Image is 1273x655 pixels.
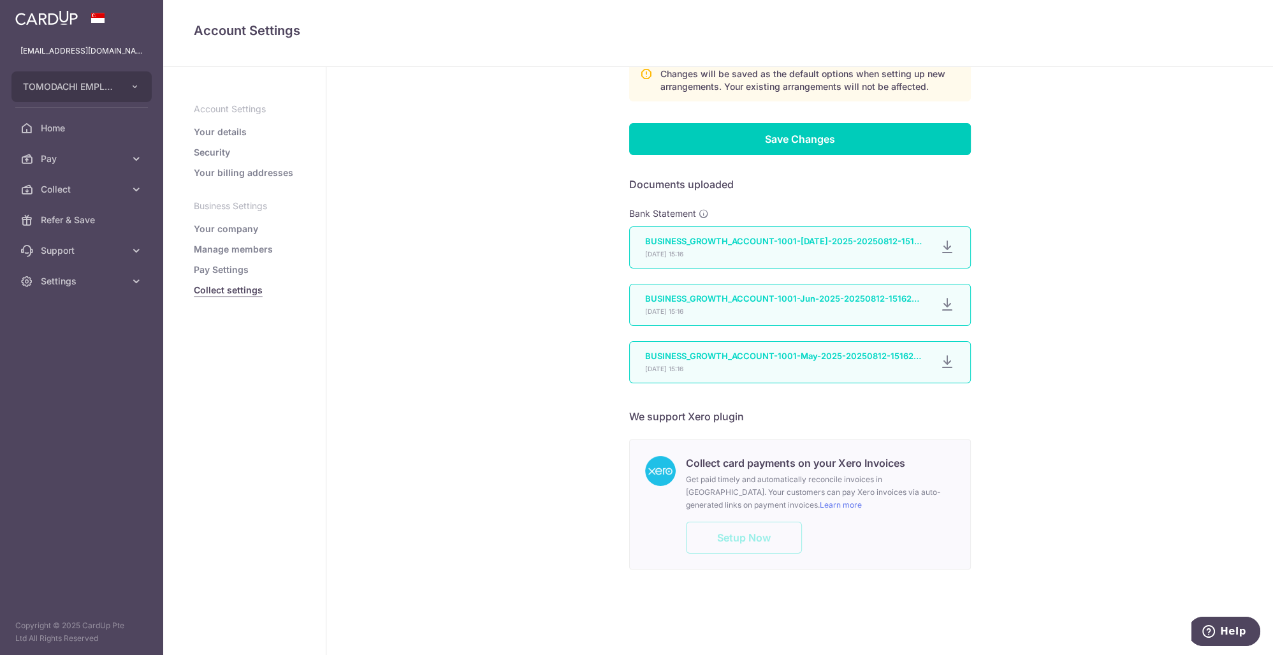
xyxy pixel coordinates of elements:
span: Settings [41,275,125,288]
span: Collect [41,183,125,196]
a: Pay Settings [194,263,249,276]
span: Help [29,9,55,20]
input: Save Changes [629,123,971,155]
a: Your company [194,223,258,235]
h6: Documents uploaded [629,177,971,192]
h6: Collect card payments on your Xero Invoices [686,455,955,471]
span: Pay [41,152,125,165]
p: Get paid timely and automatically reconcile invoices in [GEOGRAPHIC_DATA]. Your customers can pay... [686,473,955,511]
p: [DATE] 15:16 [645,306,924,316]
p: BUSINESS_GROWTH_ACCOUNT-1001-Jun-2025-20250812-151624.pdf [645,293,924,304]
span: TOMODACHI EMPLOYMENT PTE. LTD. [23,80,117,93]
a: Security [194,146,230,159]
p: BUSINESS_GROWTH_ACCOUNT-1001-May-2025-20250812-151628.pdf [645,351,924,361]
span: Support [41,244,125,257]
a: Your billing addresses [194,166,293,179]
p: [DATE] 15:16 [645,364,924,374]
a: Collect settings [194,284,263,297]
p: Business Settings [194,200,295,212]
p: [DATE] 15:16 [645,249,924,259]
p: Account Settings [194,103,295,115]
h6: We support Xero plugin [629,409,971,424]
img: integration-661d8d6d60f2606d3e66e536ab2707d378286c430ce7f8c872810fade3394e47.png [645,455,676,487]
iframe: Opens a widget where you can find more information [1191,617,1260,649]
span: Refer & Save [41,214,125,226]
p: Changes will be saved as the default options when setting up new arrangements. Your existing arra... [660,68,960,93]
a: Learn more [820,500,862,510]
span: Home [41,122,125,135]
p: Bank Statement [629,207,971,220]
a: Your details [194,126,247,138]
a: Manage members [194,243,273,256]
p: [EMAIL_ADDRESS][DOMAIN_NAME] [20,45,143,57]
h4: Account Settings [194,20,1242,41]
button: TOMODACHI EMPLOYMENT PTE. LTD. [11,71,152,102]
img: CardUp [15,10,78,26]
p: BUSINESS_GROWTH_ACCOUNT-1001-[DATE]-2025-20250812-151619.pdf [645,236,924,246]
